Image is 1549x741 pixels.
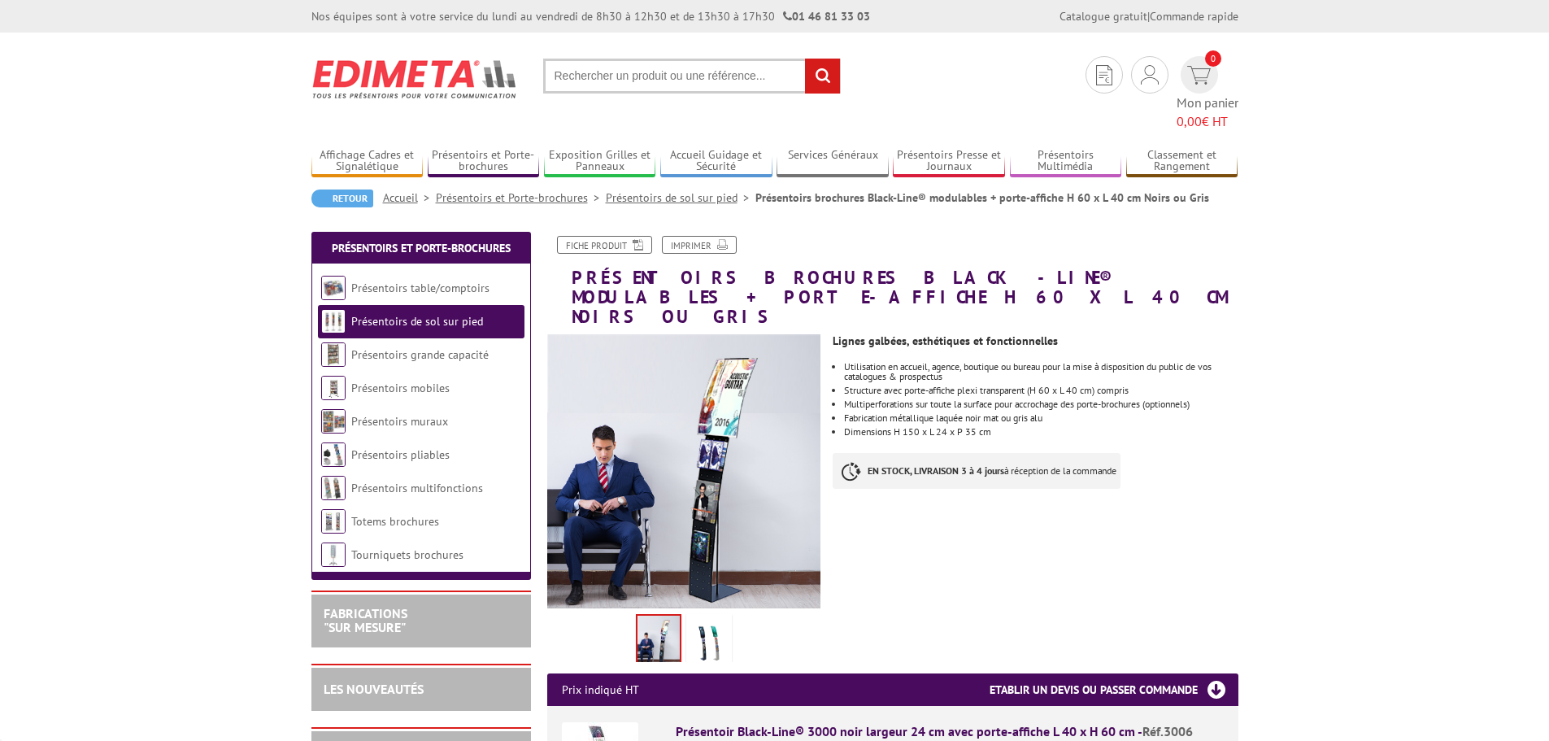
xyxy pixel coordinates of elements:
li: Multiperforations sur toute la surface pour accrochage des porte-brochures (optionnels) [844,399,1238,409]
img: Edimeta [311,49,519,109]
a: Présentoirs mobiles [351,381,450,395]
div: | [1059,8,1238,24]
span: 0,00 [1177,113,1202,129]
a: Présentoirs pliables [351,447,450,462]
strong: Lignes galbées, esthétiques et fonctionnelles [833,333,1058,348]
input: rechercher [805,59,840,94]
h3: Etablir un devis ou passer commande [990,673,1238,706]
a: Commande rapide [1150,9,1238,24]
img: Présentoirs table/comptoirs [321,276,346,300]
a: Totems brochures [351,514,439,529]
img: devis rapide [1141,65,1159,85]
img: Tourniquets brochures [321,543,346,567]
span: € HT [1177,112,1238,131]
a: Présentoirs multifonctions [351,481,483,495]
a: Présentoirs muraux [351,414,448,429]
a: Accueil Guidage et Sécurité [660,148,772,175]
a: Affichage Cadres et Signalétique [311,148,424,175]
p: Prix indiqué HT [562,673,639,706]
a: Tourniquets brochures [351,547,463,562]
img: Présentoirs pliables [321,442,346,467]
a: Classement et Rangement [1126,148,1238,175]
img: presentoirs_de_sol_3006.jpg [690,617,729,668]
a: Présentoirs table/comptoirs [351,281,490,295]
a: LES NOUVEAUTÉS [324,681,424,697]
img: devis rapide [1187,66,1211,85]
a: Présentoirs de sol sur pied [606,190,755,205]
span: Mon panier [1177,94,1238,131]
a: Fiche produit [557,236,652,254]
h1: Présentoirs brochures Black-Line® modulables + porte-affiche H 60 x L 40 cm Noirs ou Gris [535,236,1251,327]
img: devis rapide [1096,65,1112,85]
div: Présentoir Black-Line® 3000 noir largeur 24 cm avec porte-affiche L 40 x H 60 cm - [676,722,1224,741]
span: Réf.3006 [1142,723,1193,739]
a: Exposition Grilles et Panneaux [544,148,656,175]
li: Utilisation en accueil, agence, boutique ou bureau pour la mise à disposition du public de vos ca... [844,362,1238,381]
a: Présentoirs Presse et Journaux [893,148,1005,175]
a: FABRICATIONS"Sur Mesure" [324,605,407,636]
li: Fabrication métallique laquée noir mat ou gris alu [844,413,1238,423]
input: Rechercher un produit ou une référence... [543,59,841,94]
a: Services Généraux [777,148,889,175]
a: Accueil [383,190,436,205]
li: Présentoirs brochures Black-Line® modulables + porte-affiche H 60 x L 40 cm Noirs ou Gris [755,190,1209,206]
a: Présentoirs Multimédia [1010,148,1122,175]
li: Structure avec porte-affiche plexi transparent (H 60 x L 40 cm) compris [844,386,1238,395]
img: Présentoirs multifonctions [321,476,346,500]
a: Catalogue gratuit [1059,9,1147,24]
a: devis rapide 0 Mon panier 0,00€ HT [1177,56,1238,131]
a: Présentoirs et Porte-brochures [428,148,540,175]
a: Présentoirs grande capacité [351,347,489,362]
p: à réception de la commande [833,453,1120,489]
img: Présentoirs de sol sur pied [321,309,346,333]
a: Présentoirs et Porte-brochures [332,241,511,255]
a: Présentoirs de sol sur pied [351,314,483,329]
img: Présentoirs grande capacité [321,342,346,367]
img: Présentoirs muraux [321,409,346,434]
strong: 01 46 81 33 03 [783,9,870,24]
a: Présentoirs et Porte-brochures [436,190,606,205]
img: presentoir_black_line_3000noir_3006_300610.jpg [547,334,821,608]
img: Présentoirs mobiles [321,376,346,400]
span: 0 [1205,50,1221,67]
img: presentoir_black_line_3000noir_3006_300610.jpg [637,616,680,666]
strong: EN STOCK, LIVRAISON 3 à 4 jours [868,464,1004,477]
li: Dimensions H 150 x L 24 x P 35 cm [844,427,1238,437]
img: Totems brochures [321,509,346,534]
a: Retour [311,190,373,207]
div: Nos équipes sont à votre service du lundi au vendredi de 8h30 à 12h30 et de 13h30 à 17h30 [311,8,870,24]
a: Imprimer [662,236,737,254]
